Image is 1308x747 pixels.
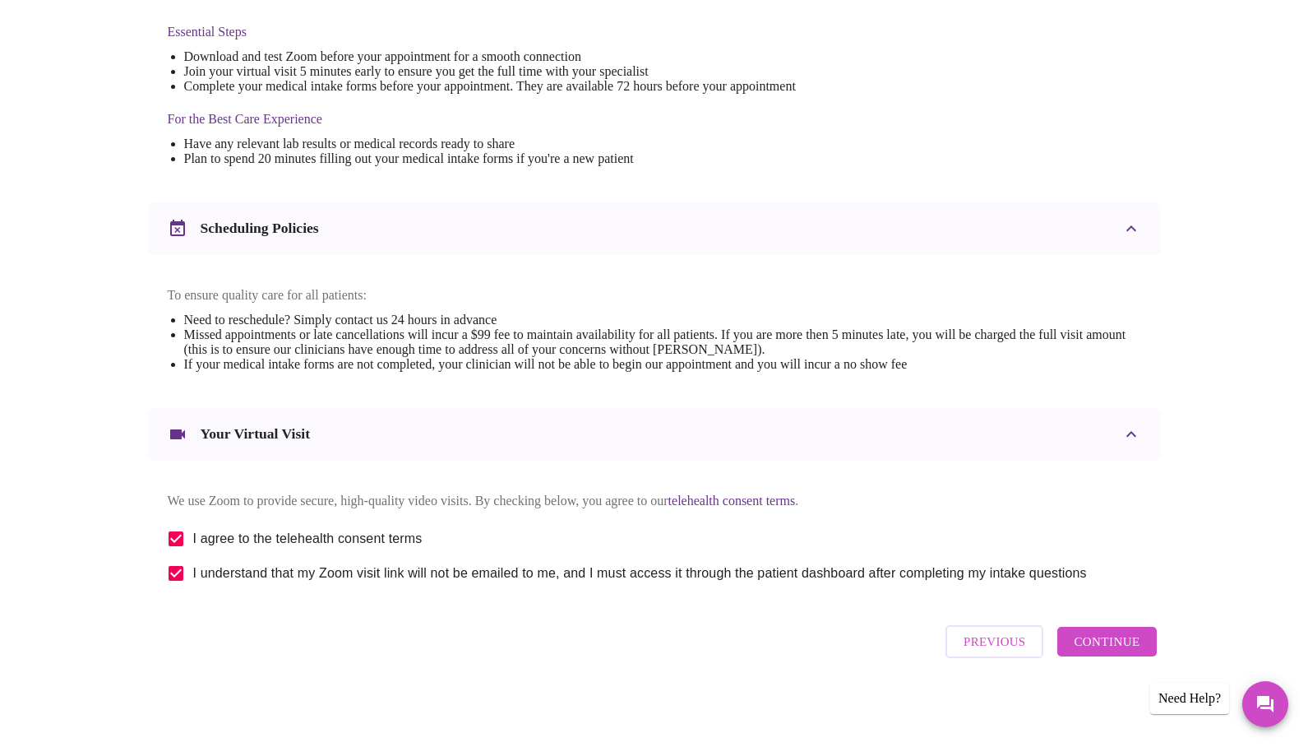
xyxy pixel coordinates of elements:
a: telehealth consent terms [668,494,796,508]
span: Continue [1074,631,1139,652]
span: I understand that my Zoom visit link will not be emailed to me, and I must access it through the ... [193,564,1087,583]
li: If your medical intake forms are not completed, your clinician will not be able to begin our appo... [184,357,1141,372]
h3: Scheduling Policies [201,220,319,237]
li: Plan to spend 20 minutes filling out your medical intake forms if you're a new patient [184,151,796,166]
li: Download and test Zoom before your appointment for a smooth connection [184,49,796,64]
h3: Your Virtual Visit [201,425,311,443]
li: Complete your medical intake forms before your appointment. They are available 72 hours before yo... [184,79,796,94]
button: Continue [1057,627,1156,657]
button: Messages [1242,681,1288,727]
span: Previous [964,631,1025,652]
li: Need to reschedule? Simply contact us 24 hours in advance [184,313,1141,327]
p: We use Zoom to provide secure, high-quality video visits. By checking below, you agree to our . [168,494,1141,508]
h4: Essential Steps [168,25,796,39]
li: Missed appointments or late cancellations will incur a $99 fee to maintain availability for all p... [184,327,1141,357]
div: Your Virtual Visit [148,408,1161,461]
span: I agree to the telehealth consent terms [193,529,423,549]
div: Scheduling Policies [148,202,1161,255]
p: To ensure quality care for all patients: [168,288,1141,303]
div: Need Help? [1150,683,1229,714]
h4: For the Best Care Experience [168,112,796,127]
button: Previous [945,625,1043,658]
li: Have any relevant lab results or medical records ready to share [184,137,796,151]
li: Join your virtual visit 5 minutes early to ensure you get the full time with your specialist [184,64,796,79]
